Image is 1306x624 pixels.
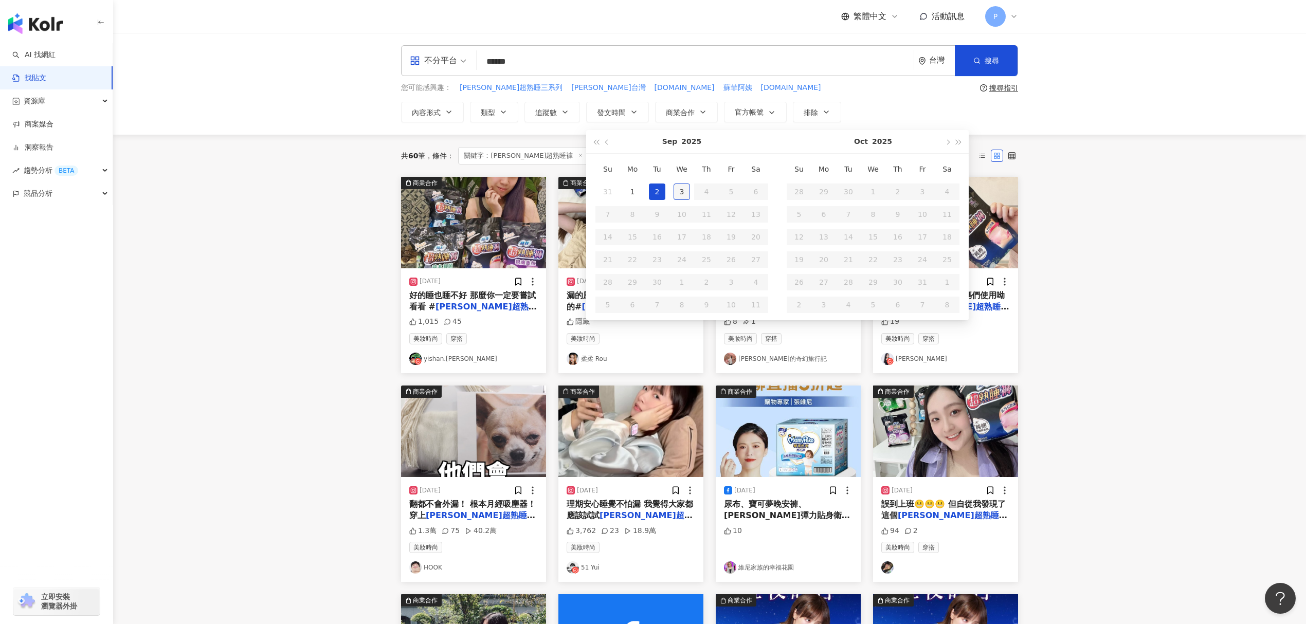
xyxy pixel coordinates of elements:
[571,83,645,93] span: [PERSON_NAME]台灣
[716,386,861,477] img: post-image
[567,561,579,574] img: KOL Avatar
[761,83,821,93] span: [DOMAIN_NAME]
[558,386,703,477] img: post-image
[55,166,78,176] div: BETA
[567,333,600,344] span: 美妝時尚
[446,333,467,344] span: 穿搭
[645,180,669,203] td: 2025-09-02
[804,108,818,117] span: 排除
[885,158,910,180] th: Th
[577,277,598,286] div: [DATE]
[881,333,914,344] span: 美妝時尚
[401,177,546,268] img: post-image
[413,595,438,605] div: 商業合作
[420,486,441,495] div: [DATE]
[586,102,649,122] button: 發文時間
[401,177,546,268] button: 商業合作
[881,353,1010,365] a: KOL Avatar[PERSON_NAME]
[955,45,1018,76] button: 搜尋
[724,353,736,365] img: KOL Avatar
[41,592,77,611] span: 立即安裝 瀏覽器外掛
[724,499,850,532] span: 尿布、寶可夢晚安褲、[PERSON_NAME]彈力貼身衛生棉、
[16,593,37,610] img: chrome extension
[444,317,462,327] div: 45
[558,386,703,477] button: 商業合作
[873,386,1018,477] button: 商業合作
[932,11,965,21] span: 活動訊息
[410,56,420,66] span: appstore
[24,159,78,182] span: 趨勢分析
[12,142,53,153] a: 洞察報告
[918,57,926,65] span: environment
[674,183,690,200] div: 3
[535,108,557,117] span: 追蹤數
[409,302,537,323] mark: [PERSON_NAME]超熟睡褲
[567,353,695,365] a: KOL Avatar柔柔 Rou
[918,542,939,553] span: 穿搭
[24,182,52,205] span: 競品分析
[885,387,910,397] div: 商業合作
[558,177,703,268] button: 商業合作
[881,526,899,536] div: 94
[595,158,620,180] th: Su
[918,333,939,344] span: 穿搭
[558,177,703,268] img: post-image
[458,147,589,164] span: 關鍵字：[PERSON_NAME]超熟睡褲
[904,526,918,536] div: 2
[567,499,693,520] span: 理期安心睡覺不怕漏 我覺得大家都應該試試
[409,290,536,311] span: 好的睡也睡不好 那麼你一定要嘗試看看 #
[793,102,841,122] button: 排除
[577,486,598,495] div: [DATE]
[935,158,959,180] th: Sa
[409,542,442,553] span: 美妝時尚
[761,333,782,344] span: 穿搭
[728,387,752,397] div: 商業合作
[620,158,645,180] th: Mo
[654,82,715,94] button: [DOMAIN_NAME]
[409,353,422,365] img: KOL Avatar
[24,89,45,113] span: 資源庫
[570,178,595,188] div: 商業合作
[910,158,935,180] th: Fr
[409,333,442,344] span: 美妝時尚
[401,386,546,477] img: post-image
[12,167,20,174] span: rise
[1265,583,1296,614] iframe: Help Scout Beacon - Open
[401,83,451,93] span: 您可能感興趣：
[567,542,600,553] span: 美妝時尚
[735,108,764,116] span: 官方帳號
[985,57,999,65] span: 搜尋
[993,11,997,22] span: P
[892,486,913,495] div: [DATE]
[881,317,899,327] div: 19
[624,183,641,200] div: 1
[836,158,861,180] th: Tu
[567,510,693,531] mark: [PERSON_NAME]超熟睡褲
[861,158,885,180] th: We
[742,317,756,327] div: 1
[567,290,695,311] span: 漏的風險🩸 本身就有一直都有在用的#
[12,119,53,130] a: 商案媒合
[724,102,787,122] button: 官方帳號
[873,386,1018,477] img: post-image
[567,317,590,327] div: 隱藏
[420,277,441,286] div: [DATE]
[669,158,694,180] th: We
[481,108,495,117] span: 類型
[885,595,910,605] div: 商業合作
[426,510,535,520] mark: [PERSON_NAME]超熟睡褲
[409,317,439,327] div: 1,015
[881,542,914,553] span: 美妝時尚
[571,82,646,94] button: [PERSON_NAME]台灣
[872,130,892,153] button: 2025
[669,180,694,203] td: 2025-09-03
[620,180,645,203] td: 2025-09-01
[567,353,579,365] img: KOL Avatar
[600,183,616,200] div: 31
[811,158,836,180] th: Mo
[724,317,737,327] div: 8
[409,526,437,536] div: 1.3萬
[470,102,518,122] button: 類型
[410,52,457,69] div: 不分平台
[409,561,422,574] img: KOL Avatar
